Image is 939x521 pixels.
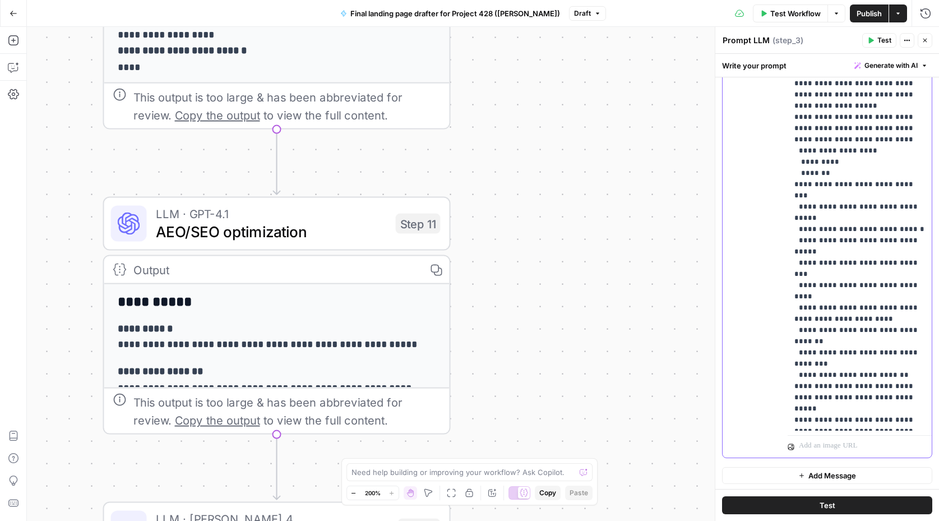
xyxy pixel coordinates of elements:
[535,486,561,500] button: Copy
[133,88,441,124] div: This output is too large & has been abbreviated for review. to view the full content.
[569,6,606,21] button: Draft
[133,261,416,279] div: Output
[274,434,280,500] g: Edge from step_11 to step_5
[722,467,932,484] button: Add Message
[365,488,381,497] span: 200%
[862,33,896,48] button: Test
[722,496,932,514] button: Test
[723,35,770,46] textarea: Prompt LLM
[570,488,588,498] span: Paste
[156,220,387,243] span: AEO/SEO optimization
[820,500,835,511] span: Test
[877,35,891,45] span: Test
[175,413,260,427] span: Copy the output
[133,393,441,429] div: This output is too large & has been abbreviated for review. to view the full content.
[175,108,260,122] span: Copy the output
[715,54,939,77] div: Write your prompt
[857,8,882,19] span: Publish
[753,4,827,22] button: Test Workflow
[156,205,387,223] span: LLM · GPT-4.1
[864,61,918,71] span: Generate with AI
[574,8,591,19] span: Draft
[808,470,856,481] span: Add Message
[334,4,567,22] button: Final landing page drafter for Project 428 ([PERSON_NAME])
[773,35,803,46] span: ( step_3 )
[350,8,560,19] span: Final landing page drafter for Project 428 ([PERSON_NAME])
[770,8,821,19] span: Test Workflow
[396,214,441,234] div: Step 11
[850,58,932,73] button: Generate with AI
[539,488,556,498] span: Copy
[850,4,889,22] button: Publish
[565,486,593,500] button: Paste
